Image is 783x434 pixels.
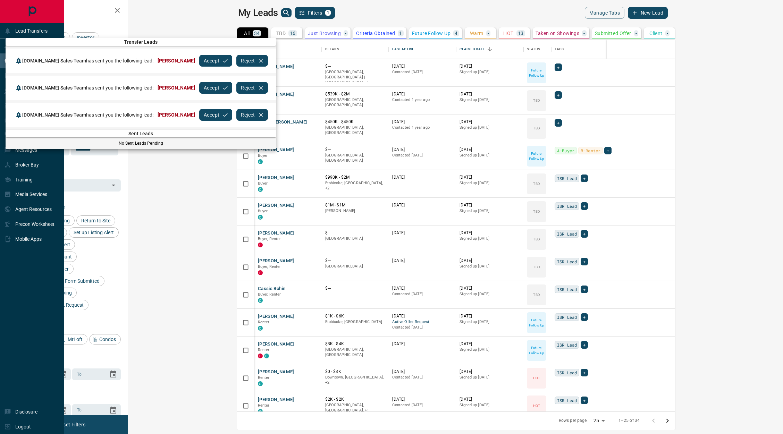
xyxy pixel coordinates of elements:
button: Reject [236,82,268,94]
span: Transfer Leads [6,39,276,45]
button: Accept [199,109,232,121]
button: Reject [236,55,268,67]
span: [DOMAIN_NAME] Sales Team [22,85,86,91]
span: [PERSON_NAME] [158,58,195,63]
p: No Sent Leads Pending [6,140,276,146]
span: [PERSON_NAME] [158,112,195,118]
span: [PERSON_NAME] [158,85,195,91]
button: Accept [199,55,232,67]
span: [DOMAIN_NAME] Sales Team [22,58,86,63]
button: Accept [199,82,232,94]
span: [DOMAIN_NAME] Sales Team [22,112,86,118]
button: Reject [236,109,268,121]
span: has sent you the following lead: [22,85,153,91]
span: Sent Leads [6,131,276,136]
span: has sent you the following lead: [22,112,153,118]
span: has sent you the following lead: [22,58,153,63]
